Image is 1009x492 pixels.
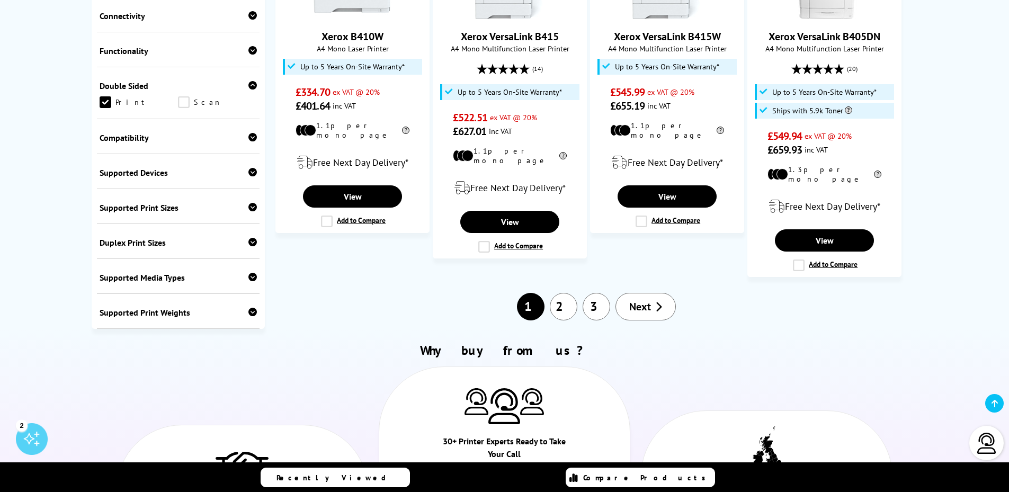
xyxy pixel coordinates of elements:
span: Compare Products [583,473,711,482]
span: £334.70 [296,85,330,99]
div: 30+ Printer Experts Ready to Take Your Call [442,435,567,466]
a: Next [615,293,676,320]
a: 3 [583,293,610,320]
span: £549.94 [767,129,802,143]
span: inc VAT [647,101,671,111]
div: modal_delivery [281,148,424,177]
span: (20) [847,59,858,79]
img: Printer Experts [520,388,544,415]
img: Printer Experts [488,388,520,425]
span: A4 Mono Multifunction Laser Printer [439,43,581,53]
div: modal_delivery [596,148,738,177]
li: 1.1p per mono page [610,121,724,140]
span: £659.93 [767,143,802,157]
label: Add to Compare [793,260,858,271]
a: View [775,229,873,252]
label: Add to Compare [478,241,543,253]
li: 1.3p per mono page [767,165,881,184]
div: Compatibility [100,132,257,143]
span: £627.01 [453,124,486,138]
span: Next [629,300,651,314]
span: ex VAT @ 20% [805,131,852,141]
div: 2 [16,419,28,431]
a: Xerox VersaLink B415W [614,30,721,43]
span: ex VAT @ 20% [333,87,380,97]
img: user-headset-light.svg [976,433,997,454]
div: Supported Media Types [100,272,257,283]
label: Add to Compare [321,216,386,227]
a: Xerox B410W [322,30,383,43]
span: Recently Viewed [276,473,397,482]
a: View [618,185,716,208]
label: Add to Compare [636,216,700,227]
span: inc VAT [489,126,512,136]
span: ex VAT @ 20% [647,87,694,97]
a: View [460,211,559,233]
a: Xerox VersaLink B405DN [785,11,864,21]
a: Recently Viewed [261,468,410,487]
a: 2 [550,293,577,320]
div: Supported Print Weights [100,307,257,318]
a: Xerox VersaLink B415 [461,30,559,43]
span: A4 Mono Multifunction Laser Printer [596,43,738,53]
img: Printer Experts [465,388,488,415]
div: Double Sided [100,80,257,91]
span: Ships with 5.9k Toner [772,106,852,115]
div: Supported Devices [100,167,257,178]
li: 1.1p per mono page [453,146,567,165]
a: Xerox VersaLink B415W [628,11,707,21]
span: £545.99 [610,85,645,99]
span: (14) [532,59,543,79]
li: 1.1p per mono page [296,121,409,140]
div: modal_delivery [439,173,581,203]
a: Scan [178,96,257,108]
span: Up to 5 Years On-Site Warranty* [300,62,405,71]
a: Xerox VersaLink B405DN [769,30,880,43]
span: Up to 5 Years On-Site Warranty* [458,88,562,96]
a: Xerox B410W [313,11,392,21]
a: View [303,185,401,208]
h2: Why buy from us? [111,342,898,359]
div: Supported Print Sizes [100,202,257,213]
div: Functionality [100,46,257,56]
a: Compare Products [566,468,715,487]
span: Up to 5 Years On-Site Warranty* [615,62,719,71]
span: £522.51 [453,111,487,124]
span: A4 Mono Multifunction Laser Printer [753,43,896,53]
span: ex VAT @ 20% [490,112,537,122]
div: modal_delivery [753,192,896,221]
img: UK tax payer [752,426,781,475]
span: £401.64 [296,99,330,113]
a: Print [100,96,178,108]
div: Duplex Print Sizes [100,237,257,248]
span: £655.19 [610,99,645,113]
span: inc VAT [333,101,356,111]
img: Trusted Service [216,446,269,489]
span: A4 Mono Laser Printer [281,43,424,53]
span: Up to 5 Years On-Site Warranty* [772,88,877,96]
span: inc VAT [805,145,828,155]
div: Connectivity [100,11,257,21]
a: Xerox VersaLink B415 [470,11,550,21]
